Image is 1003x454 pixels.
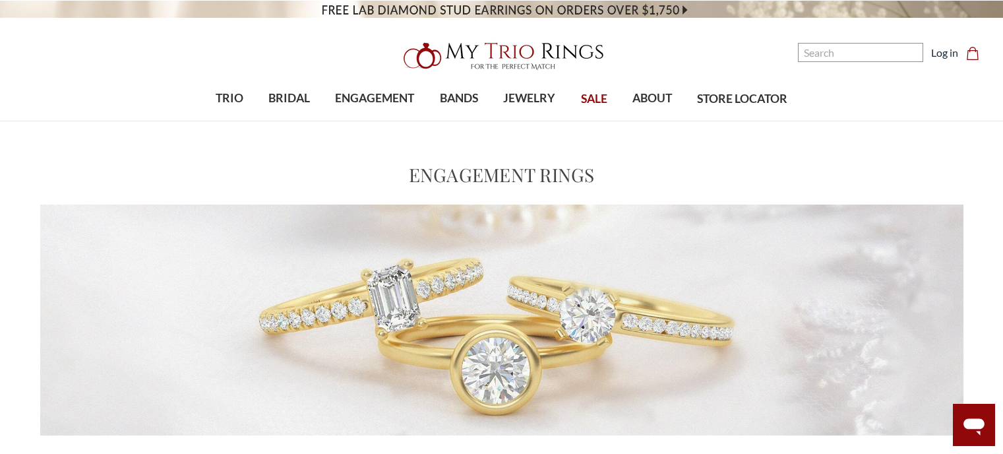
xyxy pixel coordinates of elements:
span: ENGAGEMENT [335,90,414,107]
a: Cart with 0 items [966,45,987,61]
a: BRIDAL [256,77,322,120]
h1: Engagement Rings [409,161,595,189]
a: STORE LOCATOR [684,78,800,121]
span: ABOUT [632,90,672,107]
button: submenu toggle [646,120,659,121]
a: JEWELRY [491,77,568,120]
a: Log in [931,45,958,61]
span: TRIO [216,90,243,107]
img: My Trio Rings [396,35,607,77]
a: ENGAGEMENT [322,77,427,120]
span: SALE [581,90,607,108]
span: JEWELRY [503,90,555,107]
a: ABOUT [620,77,684,120]
input: Search [798,43,923,62]
span: STORE LOCATOR [697,90,787,108]
a: My Trio Rings [291,35,712,77]
button: submenu toggle [223,120,236,121]
a: SALE [568,78,619,121]
button: submenu toggle [283,120,296,121]
a: BANDS [427,77,491,120]
button: submenu toggle [368,120,381,121]
span: BANDS [440,90,478,107]
button: submenu toggle [452,120,466,121]
svg: cart.cart_preview [966,47,979,60]
a: TRIO [203,77,256,120]
span: BRIDAL [268,90,310,107]
button: submenu toggle [523,120,536,121]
